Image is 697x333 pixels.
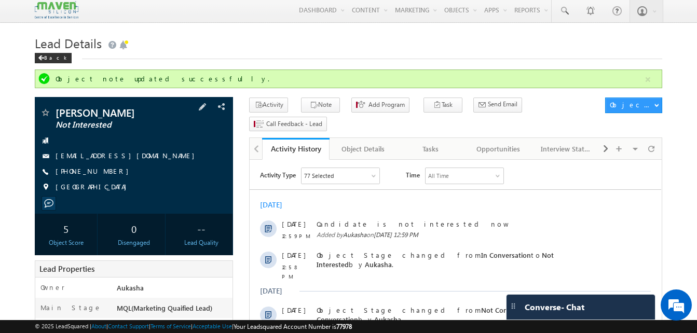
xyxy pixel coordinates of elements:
[105,238,162,247] div: Disengaged
[67,218,262,227] span: Sent email with subject
[67,146,295,164] span: In Conversation
[249,98,288,113] button: Activity
[605,98,662,113] button: Object Actions
[10,40,44,50] div: [DATE]
[173,219,230,238] div: --
[249,117,327,132] button: Call Feedback - Lead
[170,5,195,30] div: Minimize live chat window
[67,317,368,327] span: Lead Follow Up: [PERSON_NAME]
[10,8,46,23] span: Activity Type
[124,71,169,79] span: [DATE] 12:59 PM
[141,259,188,273] em: Start Chat
[231,91,281,100] span: In Conversation
[473,98,522,113] button: Send Email
[117,283,144,292] span: Aukasha
[67,218,368,246] div: by [PERSON_NAME]<[EMAIL_ADDRESS][DOMAIN_NAME]>.
[40,303,102,312] label: Main Stage
[35,322,352,331] span: © 2025 LeadSquared | | | | |
[338,143,388,155] div: Object Details
[336,323,352,330] span: 77978
[488,100,517,109] span: Send Email
[32,146,56,155] span: [DATE]
[423,98,462,113] button: Task
[32,189,63,198] span: 12:05 PM
[301,98,340,113] button: Note
[173,238,230,247] div: Lead Quality
[270,144,322,154] div: Activity History
[195,198,240,205] span: [DATE] 12:05 PM
[67,286,368,305] span: Dynamic Form Submission: was submitted by Aukasha
[398,138,465,160] a: Tasks
[32,91,56,100] span: [DATE]
[32,158,63,167] span: 12:05 PM
[231,255,245,264] span: New
[262,138,330,160] a: Activity History
[32,286,56,296] span: [DATE]
[32,177,56,186] span: [DATE]
[67,177,368,196] span: B. tech ece 2022 55%/3 year ex./Not sure M. tech/IITR ASIC
[532,138,600,160] a: Interview Status
[13,96,189,250] textarea: Type your message and hit 'Enter'
[35,35,102,51] span: Lead Details
[67,91,304,109] span: Not Interested
[52,8,130,24] div: Sales Activity,Program,Email Bounced,Email Link Clicked,Email Marked Spam & 72 more..
[18,54,44,68] img: d_60004797649_company_0_60004797649
[368,100,405,109] span: Add Program
[156,8,170,23] span: Time
[221,286,292,295] span: Dynamic Form
[67,218,361,245] span: Limited Seats Available for Executive MTech in VLSI Design - Act Now!
[473,143,523,155] div: Opportunities
[32,218,56,227] span: [DATE]
[32,72,63,81] span: 12:59 PM
[54,54,174,68] div: Chat with us now
[56,107,177,118] span: [PERSON_NAME]
[91,323,106,329] a: About
[32,317,56,327] span: [DATE]
[54,11,84,21] div: 77 Selected
[56,151,200,160] a: [EMAIL_ADDRESS][DOMAIN_NAME]
[56,74,644,84] div: Object note updated successfully.
[179,11,199,21] div: All Time
[509,302,517,310] img: carter-drag
[67,71,368,80] span: Added by on
[67,146,295,164] span: Object Stage changed from to by .
[108,323,149,329] a: Contact Support
[32,298,63,308] span: 02:37 PM
[32,60,56,69] span: [DATE]
[234,323,352,330] span: Your Leadsquared Account Number is
[91,218,142,227] span: Automation
[35,1,78,19] img: Custom Logo
[67,60,368,69] span: Candidate is not interested now
[67,197,128,209] span: Show Markup
[32,267,63,276] span: 02:37 PM
[115,265,138,273] span: System
[193,323,232,329] a: Acceptable Use
[330,138,397,160] a: Object Details
[406,143,456,155] div: Tasks
[231,146,278,155] span: Not Contacted
[35,53,72,63] div: Back
[465,138,532,160] a: Opportunities
[32,255,56,265] span: [DATE]
[56,182,132,192] span: [GEOGRAPHIC_DATA]
[35,52,77,61] a: Back
[37,219,94,238] div: 5
[266,119,322,129] span: Call Feedback - Lead
[541,143,591,155] div: Interview Status
[56,166,134,177] span: [PHONE_NUMBER]
[67,255,268,273] span: Not Contacted
[32,230,63,239] span: 02:37 PM
[39,263,94,274] span: Lead Properties
[173,265,224,273] span: Automation
[32,103,63,121] span: 12:58 PM
[67,91,304,109] span: Object Stage changed from to by .
[10,127,44,136] div: [DATE]
[105,219,162,238] div: 0
[125,155,152,164] span: Aukasha
[115,100,142,109] span: Aukasha
[93,71,117,79] span: Aukasha
[40,283,65,292] label: Owner
[56,120,177,130] span: Not Interested
[525,302,584,312] span: Converse - Chat
[114,303,233,317] div: MQL(Marketing Quaified Lead)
